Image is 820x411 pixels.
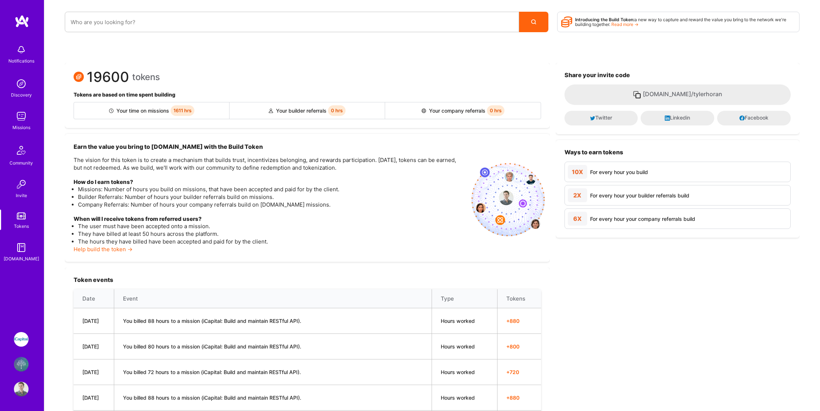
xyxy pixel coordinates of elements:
div: Tokens [14,222,29,230]
img: invite [471,163,545,236]
div: Invite [16,192,27,199]
td: [DATE] [74,308,114,334]
h3: Ways to earn tokens [564,149,791,156]
span: tokens [132,73,160,81]
h3: Token events [74,276,541,283]
div: Community [10,159,33,167]
i: icon Twitter [590,116,595,121]
img: Invite [14,177,29,192]
button: Linkedin [641,111,714,125]
a: User Avatar [12,382,30,396]
span: + 800 [506,343,532,350]
td: [DATE] [74,359,114,385]
img: Token icon [74,72,84,82]
h3: Earn the value you bring to [DOMAIN_NAME] with the Build Token [74,143,466,151]
img: Flowcarbon: AI Memory Company [14,357,29,372]
li: The hours they have billed have been accepted and paid for by the client. [78,238,466,245]
img: iCapital: Build and maintain RESTful API [14,332,29,347]
li: Builder Referrals: Number of hours your builder referrals build on missions. [78,193,466,201]
div: Your builder referrals [230,102,385,119]
th: Type [432,289,497,308]
td: You billed 72 hours to a mission (iCapital: Build and maintain RESTful API). [114,359,432,385]
div: 10X [568,165,587,179]
span: a new way to capture and reward the value you bring to the network we're building together. [575,17,786,27]
img: Company referral icon [421,109,426,113]
h4: When will I receive tokens from referred users? [74,216,466,222]
li: Company Referrals: Number of hours your company referrals build on [DOMAIN_NAME] missions. [78,201,466,208]
span: + 880 [506,317,532,325]
a: Help build the token → [74,246,133,253]
th: Date [74,289,114,308]
span: 19600 [87,73,129,81]
td: [DATE] [74,334,114,359]
button: [DOMAIN_NAME]/tylerhoran [564,84,791,105]
button: Facebook [717,111,791,125]
h4: Tokens are based on time spent building [74,92,541,98]
span: 1611 hrs [171,105,194,116]
td: You billed 88 hours to a mission (iCapital: Build and maintain RESTful API). [114,308,432,334]
span: Hours worked [441,369,475,375]
img: tokens [17,212,26,219]
a: Read more → [611,22,638,27]
img: logo [15,15,29,28]
div: [DOMAIN_NAME] [4,255,39,263]
li: Missions: Number of hours you build on missions, that have been accepted and paid for by the client. [78,185,466,193]
img: bell [14,42,29,57]
h3: Share your invite code [564,72,791,79]
strong: Introducing the Build Token: [575,17,634,22]
span: Hours worked [441,343,475,350]
div: Your time on missions [74,102,230,119]
span: + 720 [506,368,532,376]
span: 0 hrs [328,105,346,116]
div: 6X [568,212,587,226]
img: Builder referral icon [269,109,273,113]
th: Event [114,289,432,308]
td: [DATE] [74,385,114,411]
div: For every hour you build [590,168,648,176]
i: icon Facebook [739,116,745,121]
h4: How do I earn tokens? [74,179,466,185]
img: User Avatar [14,382,29,396]
td: You billed 80 hours to a mission (iCapital: Build and maintain RESTful API). [114,334,432,359]
a: Flowcarbon: AI Memory Company [12,357,30,372]
input: Who are you looking for? [71,13,513,31]
span: 0 hrs [487,105,504,116]
a: iCapital: Build and maintain RESTful API [12,332,30,347]
div: Missions [12,124,30,131]
div: For every hour your builder referrals build [590,192,689,199]
img: Community [12,142,30,159]
i: icon Copy [633,90,641,99]
span: Hours worked [441,318,475,324]
li: The user must have been accepted onto a mission. [78,222,466,230]
img: Builder icon [109,109,113,113]
img: discovery [14,76,29,91]
th: Tokens [497,289,541,308]
img: guide book [14,240,29,255]
div: For every hour your company referrals build [590,215,695,223]
span: + 880 [506,394,532,401]
li: They have billed at least 50 hours across the platform. [78,230,466,238]
td: You billed 88 hours to a mission (iCapital: Build and maintain RESTful API). [114,385,432,411]
img: teamwork [14,109,29,124]
i: icon LinkedInDark [665,116,670,121]
span: Hours worked [441,395,475,401]
div: Your company referrals [385,102,540,119]
div: Notifications [8,57,34,65]
p: The vision for this token is to create a mechanism that builds trust, incentivizes belonging, and... [74,156,466,171]
i: icon Points [561,15,572,29]
img: profile [499,191,514,205]
div: 2X [568,188,587,202]
i: icon Search [531,19,536,24]
div: Discovery [11,91,32,99]
button: Twitter [564,111,638,125]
